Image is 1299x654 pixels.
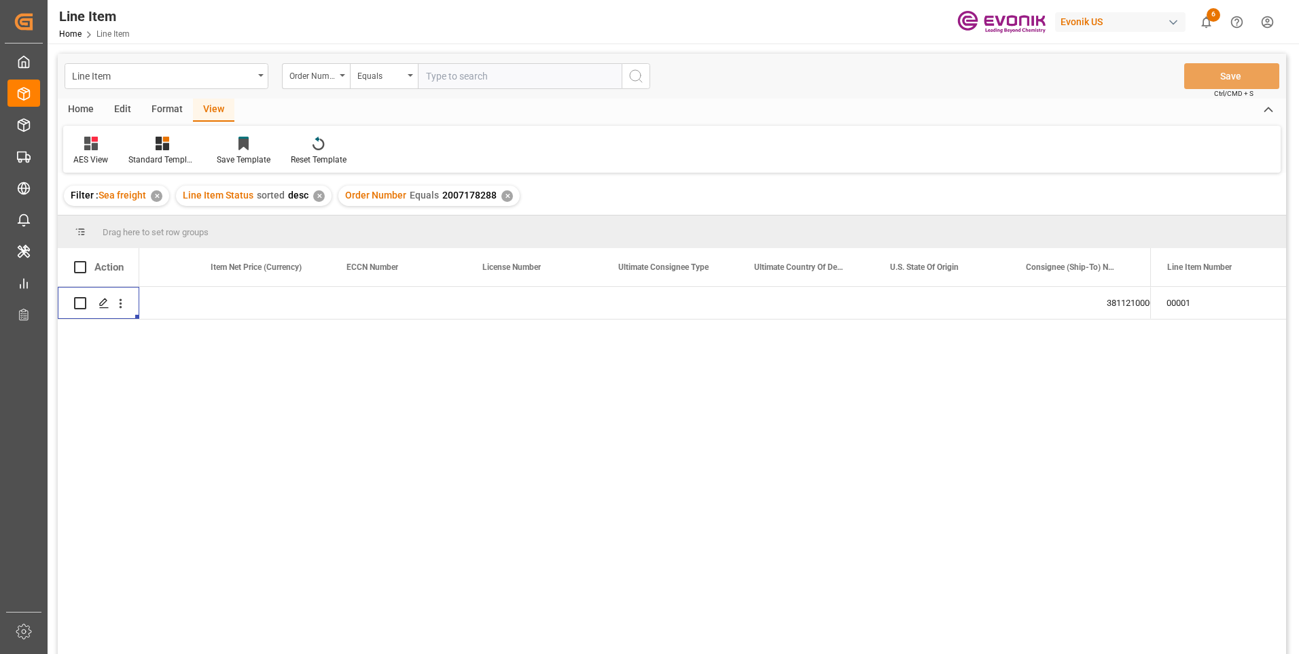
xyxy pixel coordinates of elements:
div: Standard Templates [128,154,196,166]
button: open menu [350,63,418,89]
div: Save Template [217,154,270,166]
div: Line Item [72,67,253,84]
a: Home [59,29,82,39]
div: View [193,99,234,122]
img: Evonik-brand-mark-Deep-Purple-RGB.jpeg_1700498283.jpeg [957,10,1046,34]
span: 6 [1207,8,1220,22]
div: Edit [104,99,141,122]
span: Ultimate Country Of Destination [754,262,845,272]
div: Reset Template [291,154,346,166]
button: show 6 new notifications [1191,7,1222,37]
div: Press SPACE to select this row. [58,287,139,320]
div: Order Number [289,67,336,82]
span: Line Item Status [183,190,253,201]
span: Sea freight [99,190,146,201]
span: Ctrl/CMD + S [1214,88,1253,99]
div: Home [58,99,104,122]
span: Line Item Number [1167,262,1232,272]
button: Save [1184,63,1279,89]
div: Format [141,99,193,122]
span: Order Number [345,190,406,201]
span: sorted [257,190,285,201]
span: Consignee (Ship-To) Name [1026,262,1117,272]
input: Type to search [418,63,622,89]
div: ✕ [501,190,513,202]
div: Action [94,261,124,273]
span: Drag here to set row groups [103,227,209,237]
div: Equals [357,67,404,82]
div: 3811210000 [1090,287,1226,319]
button: Evonik US [1055,9,1191,35]
div: ✕ [151,190,162,202]
button: search button [622,63,650,89]
span: Filter : [71,190,99,201]
div: Press SPACE to select this row. [1150,287,1286,320]
span: U.S. State Of Origin [890,262,959,272]
div: Line Item [59,6,130,27]
span: 2007178288 [442,190,497,201]
span: License Number [482,262,541,272]
span: Ultimate Consignee Type [618,262,709,272]
div: AES View [73,154,108,166]
div: 00001 [1150,287,1286,319]
button: open menu [65,63,268,89]
button: Help Center [1222,7,1252,37]
div: Evonik US [1055,12,1186,32]
span: desc [288,190,308,201]
span: ECCN Number [346,262,398,272]
span: Equals [410,190,439,201]
span: Item Net Price (Currency) [211,262,302,272]
button: open menu [282,63,350,89]
div: ✕ [313,190,325,202]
